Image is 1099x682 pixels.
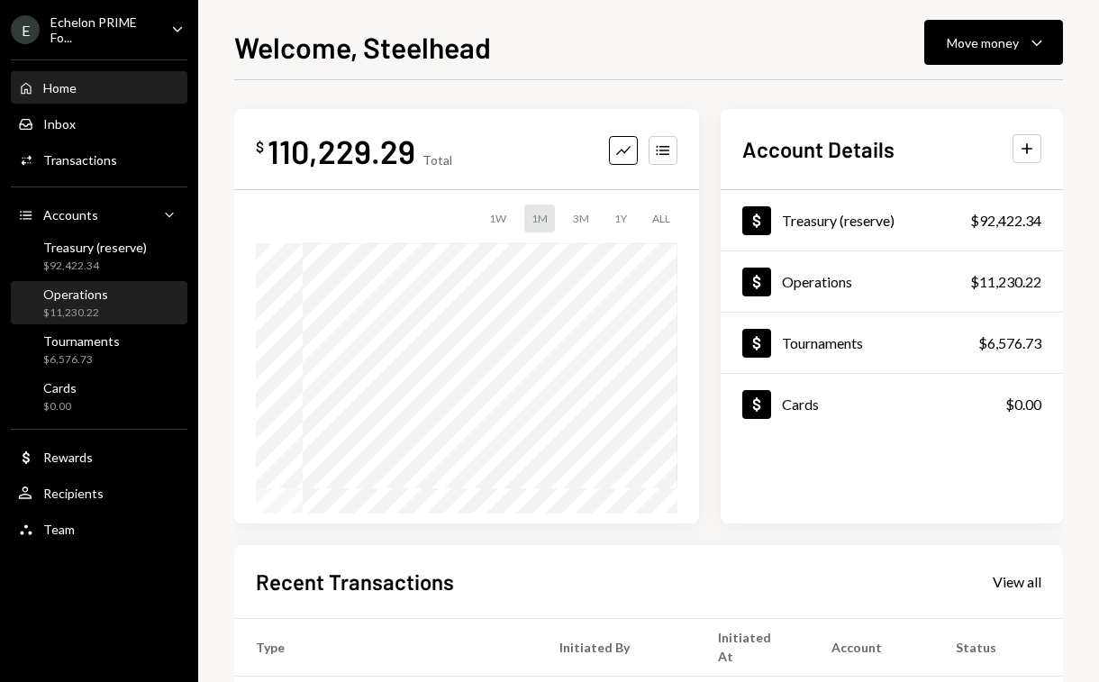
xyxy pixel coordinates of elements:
div: $11,230.22 [43,305,108,321]
h2: Recent Transactions [256,567,454,596]
div: 1Y [607,205,634,232]
div: $92,422.34 [970,210,1041,232]
th: Status [934,618,1063,676]
a: Treasury (reserve)$92,422.34 [721,190,1063,250]
div: Home [43,80,77,95]
div: Operations [43,286,108,302]
div: Accounts [43,207,98,223]
div: Total [422,152,452,168]
div: 1M [524,205,555,232]
div: $0.00 [43,399,77,414]
a: Rewards [11,441,187,473]
div: $6,576.73 [43,352,120,368]
a: Tournaments$6,576.73 [721,313,1063,373]
div: Recipients [43,486,104,501]
div: Treasury (reserve) [782,212,895,229]
a: Treasury (reserve)$92,422.34 [11,234,187,277]
div: E [11,15,40,44]
div: Inbox [43,116,76,132]
div: ALL [645,205,677,232]
div: Team [43,522,75,537]
a: Team [11,513,187,545]
a: Recipients [11,477,187,509]
div: $11,230.22 [970,271,1041,293]
h2: Account Details [742,134,895,164]
div: $6,576.73 [978,332,1041,354]
h1: Welcome, Steelhead [234,29,491,65]
div: $ [256,138,264,156]
div: $0.00 [1005,394,1041,415]
th: Account [810,618,934,676]
a: Operations$11,230.22 [721,251,1063,312]
div: Rewards [43,450,93,465]
div: Cards [782,396,819,413]
a: Operations$11,230.22 [11,281,187,324]
a: Accounts [11,198,187,231]
div: Treasury (reserve) [43,240,147,255]
a: Transactions [11,143,187,176]
div: 1W [482,205,513,232]
a: Cards$0.00 [11,375,187,418]
th: Initiated By [538,618,696,676]
div: Move money [947,33,1019,52]
a: Tournaments$6,576.73 [11,328,187,371]
div: 3M [566,205,596,232]
div: 110,229.29 [268,131,415,171]
button: Move money [924,20,1063,65]
div: Echelon PRIME Fo... [50,14,157,45]
a: Cards$0.00 [721,374,1063,434]
th: Initiated At [696,618,810,676]
div: Transactions [43,152,117,168]
div: Tournaments [782,334,863,351]
div: Tournaments [43,333,120,349]
a: Home [11,71,187,104]
div: View all [993,573,1041,591]
div: Operations [782,273,852,290]
div: $92,422.34 [43,259,147,274]
a: Inbox [11,107,187,140]
a: View all [993,571,1041,591]
div: Cards [43,380,77,396]
th: Type [234,618,538,676]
